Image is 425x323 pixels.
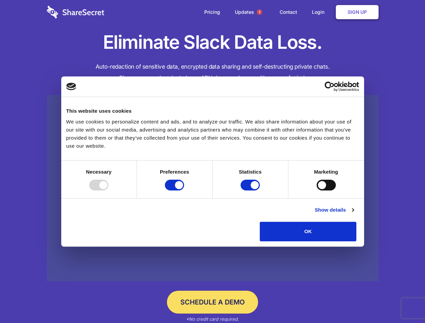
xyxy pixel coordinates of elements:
img: logo [66,83,76,90]
a: Pricing [198,2,227,23]
a: Schedule a Demo [167,291,258,314]
em: *No credit card required. [186,316,239,322]
a: Contact [273,2,304,23]
img: logo-wordmark-white-trans-d4663122ce5f474addd5e946df7df03e33cb6a1c49d2221995e7729f52c070b2.svg [47,6,104,19]
strong: Necessary [86,169,112,175]
strong: Preferences [160,169,189,175]
h4: Auto-redaction of sensitive data, encrypted data sharing and self-destructing private chats. Shar... [47,61,379,83]
a: Usercentrics Cookiebot - opens in a new window [300,81,359,92]
span: 1 [257,9,262,15]
div: We use cookies to personalize content and ads, and to analyze our traffic. We also share informat... [66,118,359,150]
strong: Marketing [314,169,338,175]
a: Show details [315,206,354,214]
a: Wistia video thumbnail [47,95,379,282]
div: This website uses cookies [66,107,359,115]
a: Sign Up [336,5,379,19]
strong: Statistics [239,169,262,175]
a: Login [305,2,334,23]
button: OK [260,222,356,241]
h1: Eliminate Slack Data Loss. [47,30,379,55]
